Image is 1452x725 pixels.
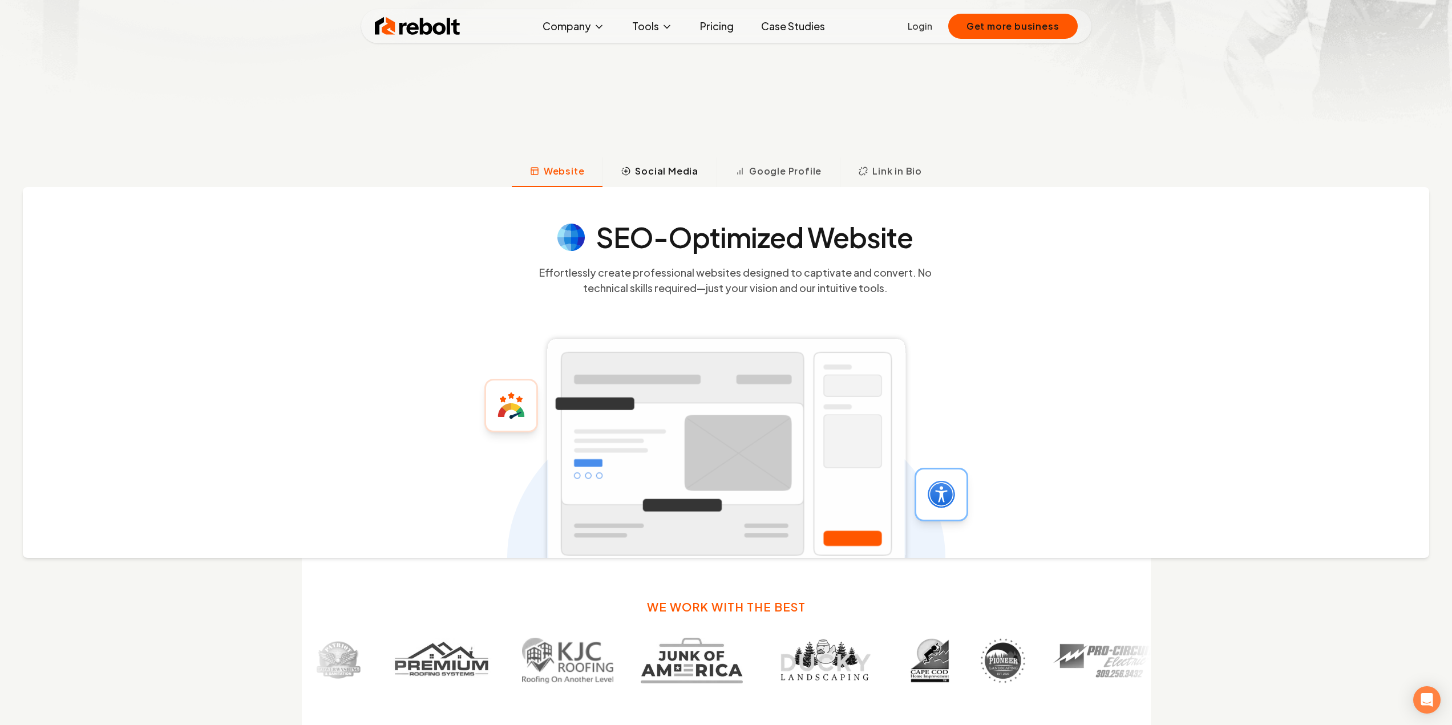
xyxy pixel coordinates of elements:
div: Open Intercom Messenger [1413,686,1441,714]
button: Company [533,15,614,38]
button: Social Media [602,157,717,187]
button: Website [512,157,603,187]
a: Login [908,19,932,33]
img: Customer 5 [767,638,876,683]
span: Link in Bio [872,164,922,178]
button: Get more business [948,14,1078,39]
img: Customer 2 [385,638,491,683]
img: Customer 8 [1050,638,1154,683]
h3: We work with the best [647,599,806,615]
img: Customer 6 [904,638,949,683]
button: Google Profile [717,157,840,187]
span: Website [544,164,585,178]
img: Rebolt Logo [375,15,460,38]
button: Link in Bio [840,157,940,187]
span: Social Media [635,164,698,178]
span: Google Profile [749,164,822,178]
img: Customer 4 [637,638,740,683]
button: Tools [623,15,682,38]
img: Customer 7 [977,638,1022,683]
img: Customer 3 [519,638,610,683]
a: Case Studies [752,15,834,38]
img: Customer 1 [312,638,358,683]
a: Pricing [691,15,743,38]
h4: SEO-Optimized Website [596,224,913,251]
